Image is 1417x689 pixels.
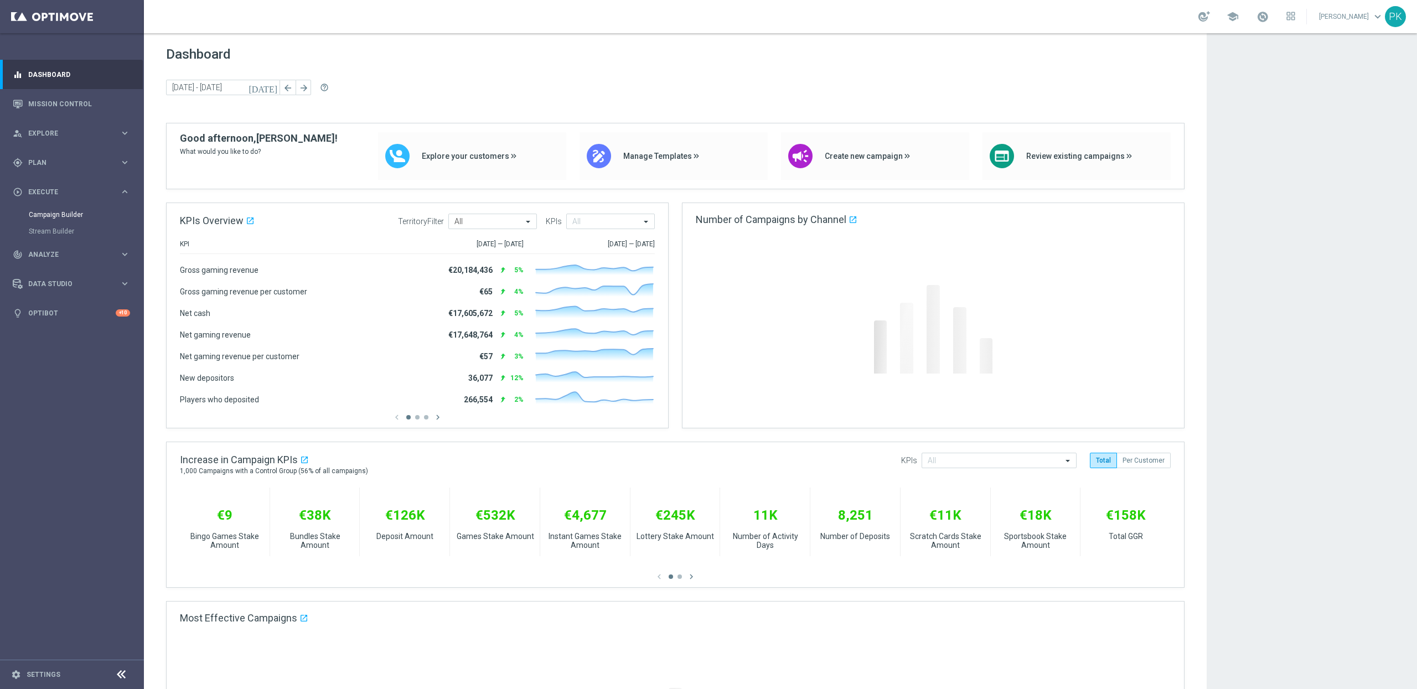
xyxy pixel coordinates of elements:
[12,250,131,259] button: track_changes Analyze keyboard_arrow_right
[1318,8,1385,25] a: [PERSON_NAME]keyboard_arrow_down
[13,308,23,318] i: lightbulb
[28,281,120,287] span: Data Studio
[13,89,130,118] div: Mission Control
[13,158,23,168] i: gps_fixed
[12,129,131,138] button: person_search Explore keyboard_arrow_right
[28,130,120,137] span: Explore
[13,158,120,168] div: Plan
[12,279,131,288] button: Data Studio keyboard_arrow_right
[12,70,131,79] button: equalizer Dashboard
[28,89,130,118] a: Mission Control
[13,187,23,197] i: play_circle_outline
[12,158,131,167] button: gps_fixed Plan keyboard_arrow_right
[120,187,130,197] i: keyboard_arrow_right
[29,223,143,240] div: Stream Builder
[13,298,130,328] div: Optibot
[28,298,116,328] a: Optibot
[120,249,130,260] i: keyboard_arrow_right
[13,279,120,289] div: Data Studio
[29,210,115,219] a: Campaign Builder
[28,159,120,166] span: Plan
[13,70,23,80] i: equalizer
[120,128,130,138] i: keyboard_arrow_right
[13,128,120,138] div: Explore
[1227,11,1239,23] span: school
[1385,6,1406,27] div: PK
[13,250,120,260] div: Analyze
[12,100,131,108] button: Mission Control
[12,188,131,196] button: play_circle_outline Execute keyboard_arrow_right
[13,60,130,89] div: Dashboard
[27,671,60,678] a: Settings
[28,60,130,89] a: Dashboard
[28,251,120,258] span: Analyze
[12,309,131,318] button: lightbulb Optibot +10
[29,227,115,236] a: Stream Builder
[13,128,23,138] i: person_search
[1372,11,1384,23] span: keyboard_arrow_down
[11,670,21,680] i: settings
[29,206,143,223] div: Campaign Builder
[116,309,130,317] div: +10
[120,157,130,168] i: keyboard_arrow_right
[120,278,130,289] i: keyboard_arrow_right
[28,189,120,195] span: Execute
[13,187,120,197] div: Execute
[13,250,23,260] i: track_changes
